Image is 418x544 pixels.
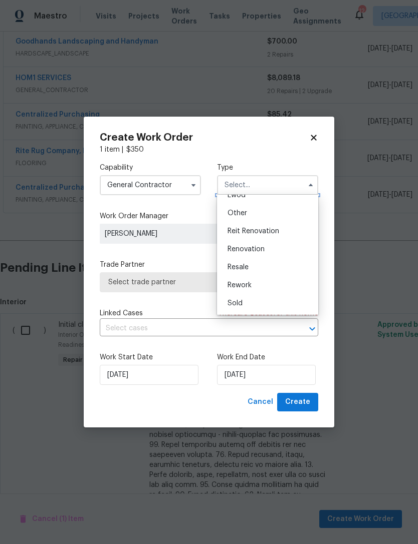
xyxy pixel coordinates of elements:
button: Hide options [305,179,317,191]
input: Select... [217,175,318,195]
span: Other [228,210,247,217]
span: Create [285,396,310,408]
button: Open [305,322,319,336]
span: Renovation [228,246,265,253]
span: Resale [228,264,249,271]
button: Create [277,393,318,411]
span: Rework [228,282,252,289]
input: M/D/YYYY [100,365,198,385]
input: Select cases [100,321,290,336]
span: Cancel [248,396,273,408]
span: $ 350 [126,146,144,153]
label: Work Order Manager [100,211,318,221]
span: Reit Renovation [228,228,279,235]
label: Work End Date [217,352,318,362]
span: Select trade partner [108,277,310,287]
span: Sold [228,300,243,307]
label: Capability [100,163,201,173]
span: Lwod [228,192,246,199]
button: Cancel [244,393,277,411]
span: Linked Cases [100,308,143,318]
label: Trade Partner [100,260,318,270]
button: Show options [187,179,199,191]
div: 1 item | [100,145,318,155]
label: Work Start Date [100,352,201,362]
label: Type [217,163,318,173]
input: M/D/YYYY [217,365,316,385]
span: [PERSON_NAME] [105,229,249,239]
h2: Create Work Order [100,133,309,143]
input: Select... [100,175,201,195]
